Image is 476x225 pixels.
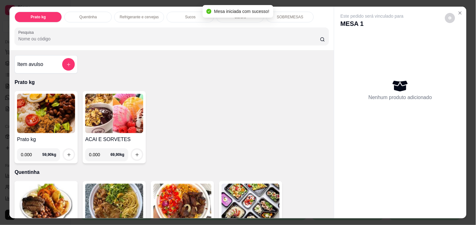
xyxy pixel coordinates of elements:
[21,148,42,161] input: 0.00
[17,94,75,133] img: product-image
[132,150,142,160] button: increase-product-quantity
[277,15,303,20] p: SOBREMESAS
[120,15,159,20] p: Refrigerante e cervejas
[31,15,46,20] p: Prato kg
[18,36,320,42] input: Pesquisa
[18,30,36,35] label: Pesquisa
[79,15,97,20] p: Quentinha
[85,136,143,143] h4: ACAI E SORVETES
[15,79,329,86] p: Prato kg
[206,9,211,14] span: check-circle
[445,13,455,23] button: decrease-product-quantity
[64,150,74,160] button: increase-product-quantity
[341,13,404,19] p: Este pedido será vinculado para
[369,94,432,101] p: Nenhum produto adicionado
[222,184,280,223] img: product-image
[15,169,329,176] p: Quentinha
[17,61,43,68] h4: Item avulso
[85,184,143,223] img: product-image
[153,184,211,223] img: product-image
[214,9,269,14] span: Mesa iniciada com sucesso!
[85,94,143,133] img: product-image
[89,148,110,161] input: 0.00
[185,15,196,20] p: Sucos
[17,184,75,223] img: product-image
[17,136,75,143] h4: Prato kg
[62,58,75,71] button: add-separate-item
[455,8,465,18] button: Close
[341,19,404,28] p: MESA 1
